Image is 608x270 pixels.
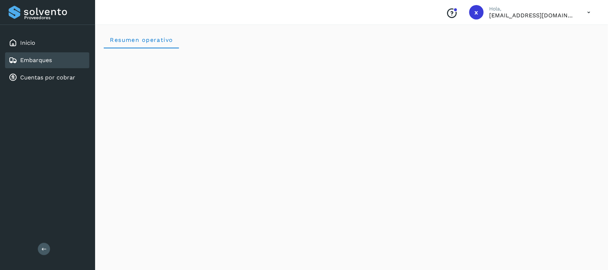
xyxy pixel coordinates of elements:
[20,74,75,81] a: Cuentas por cobrar
[489,6,576,12] p: Hola,
[5,35,89,51] div: Inicio
[109,36,173,43] span: Resumen operativo
[5,52,89,68] div: Embarques
[489,12,576,19] p: xmgm@transportesser.com.mx
[20,57,52,64] a: Embarques
[5,70,89,86] div: Cuentas por cobrar
[24,15,86,20] p: Proveedores
[20,39,35,46] a: Inicio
